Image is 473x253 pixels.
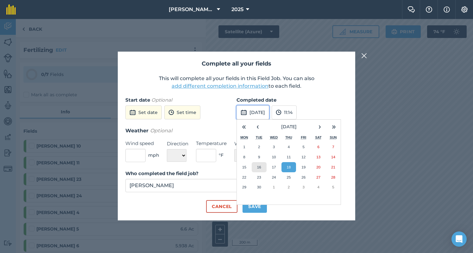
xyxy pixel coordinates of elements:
[332,145,334,149] abbr: September 7, 2025
[206,200,237,213] button: Cancel
[267,152,281,162] button: September 10, 2025
[281,124,297,130] span: [DATE]
[6,4,16,15] img: fieldmargin Logo
[270,136,278,139] abbr: Wednesday
[240,136,248,139] abbr: Monday
[288,185,290,189] abbr: October 2, 2025
[125,170,199,176] strong: Who completed the field job?
[316,155,320,159] abbr: September 13, 2025
[311,142,326,152] button: September 6, 2025
[257,175,261,179] abbr: September 23, 2025
[267,162,281,172] button: September 17, 2025
[167,140,188,148] label: Direction
[303,145,305,149] abbr: September 5, 2025
[331,155,335,159] abbr: September 14, 2025
[461,6,468,13] img: A cog icon
[316,175,320,179] abbr: September 27, 2025
[296,182,311,192] button: October 3, 2025
[125,105,162,119] button: Set date
[272,175,276,179] abbr: September 24, 2025
[168,109,174,116] img: svg+xml;base64,PD94bWwgdmVyc2lvbj0iMS4wIiBlbmNvZGluZz0idXRmLTgiPz4KPCEtLSBHZW5lcmF0b3I6IEFkb2JlIE...
[301,136,306,139] abbr: Friday
[243,155,245,159] abbr: September 8, 2025
[301,155,306,159] abbr: September 12, 2025
[425,6,433,13] img: A question mark icon
[311,152,326,162] button: September 13, 2025
[125,127,348,135] h3: Weather
[242,165,246,169] abbr: September 15, 2025
[330,136,337,139] abbr: Sunday
[251,120,265,134] button: ‹
[287,155,291,159] abbr: September 11, 2025
[150,128,172,134] em: Optional
[258,145,260,149] abbr: September 2, 2025
[301,175,306,179] abbr: September 26, 2025
[148,152,159,159] span: mph
[444,6,450,13] img: svg+xml;base64,PHN2ZyB4bWxucz0iaHR0cDovL3d3dy53My5vcmcvMjAwMC9zdmciIHdpZHRoPSIxNyIgaGVpZ2h0PSIxNy...
[267,142,281,152] button: September 3, 2025
[236,105,269,119] button: [DATE]
[272,155,276,159] abbr: September 10, 2025
[301,165,306,169] abbr: September 19, 2025
[169,6,214,13] span: [PERSON_NAME] 2023
[281,182,296,192] button: October 2, 2025
[252,182,267,192] button: September 30, 2025
[296,152,311,162] button: September 12, 2025
[164,105,200,119] button: Set time
[252,152,267,162] button: September 9, 2025
[285,136,292,139] abbr: Thursday
[125,140,159,147] label: Wind speed
[172,82,268,90] button: add different completion information
[326,152,341,162] button: September 14, 2025
[252,162,267,172] button: September 16, 2025
[219,152,224,159] span: ° F
[236,97,276,103] strong: Completed date
[257,185,261,189] abbr: September 30, 2025
[237,120,251,134] button: «
[125,75,348,90] p: This will complete all your fields in this Field Job. You can also to each field.
[451,231,467,247] div: Open Intercom Messenger
[237,162,252,172] button: September 15, 2025
[242,185,246,189] abbr: September 29, 2025
[241,109,247,116] img: svg+xml;base64,PD94bWwgdmVyc2lvbj0iMS4wIiBlbmNvZGluZz0idXRmLTgiPz4KPCEtLSBHZW5lcmF0b3I6IEFkb2JlIE...
[242,175,246,179] abbr: September 22, 2025
[256,136,262,139] abbr: Tuesday
[267,172,281,182] button: September 24, 2025
[257,165,261,169] abbr: September 16, 2025
[287,175,291,179] abbr: September 25, 2025
[317,145,319,149] abbr: September 6, 2025
[272,165,276,169] abbr: September 17, 2025
[317,185,319,189] abbr: October 4, 2025
[361,52,367,60] img: svg+xml;base64,PHN2ZyB4bWxucz0iaHR0cDovL3d3dy53My5vcmcvMjAwMC9zdmciIHdpZHRoPSIyMiIgaGVpZ2h0PSIzMC...
[407,6,415,13] img: Two speech bubbles overlapping with the left bubble in the forefront
[288,145,290,149] abbr: September 4, 2025
[316,165,320,169] abbr: September 20, 2025
[315,136,322,139] abbr: Saturday
[326,162,341,172] button: September 21, 2025
[281,172,296,182] button: September 25, 2025
[296,172,311,182] button: September 26, 2025
[265,120,313,134] button: [DATE]
[326,172,341,182] button: September 28, 2025
[258,155,260,159] abbr: September 9, 2025
[313,120,327,134] button: ›
[196,140,227,147] label: Temperature
[237,142,252,152] button: September 1, 2025
[281,162,296,172] button: September 18, 2025
[125,59,348,68] h2: Complete all your fields
[231,6,243,13] span: 2025
[332,185,334,189] abbr: October 5, 2025
[311,182,326,192] button: October 4, 2025
[276,109,281,116] img: svg+xml;base64,PD94bWwgdmVyc2lvbj0iMS4wIiBlbmNvZGluZz0idXRmLTgiPz4KPCEtLSBHZW5lcmF0b3I6IEFkb2JlIE...
[125,97,150,103] strong: Start date
[326,142,341,152] button: September 7, 2025
[252,142,267,152] button: September 2, 2025
[234,140,266,148] label: Weather
[326,182,341,192] button: October 5, 2025
[273,185,275,189] abbr: October 1, 2025
[129,109,136,116] img: svg+xml;base64,PD94bWwgdmVyc2lvbj0iMS4wIiBlbmNvZGluZz0idXRmLTgiPz4KPCEtLSBHZW5lcmF0b3I6IEFkb2JlIE...
[273,145,275,149] abbr: September 3, 2025
[272,105,297,119] button: 11:14
[281,142,296,152] button: September 4, 2025
[243,145,245,149] abbr: September 1, 2025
